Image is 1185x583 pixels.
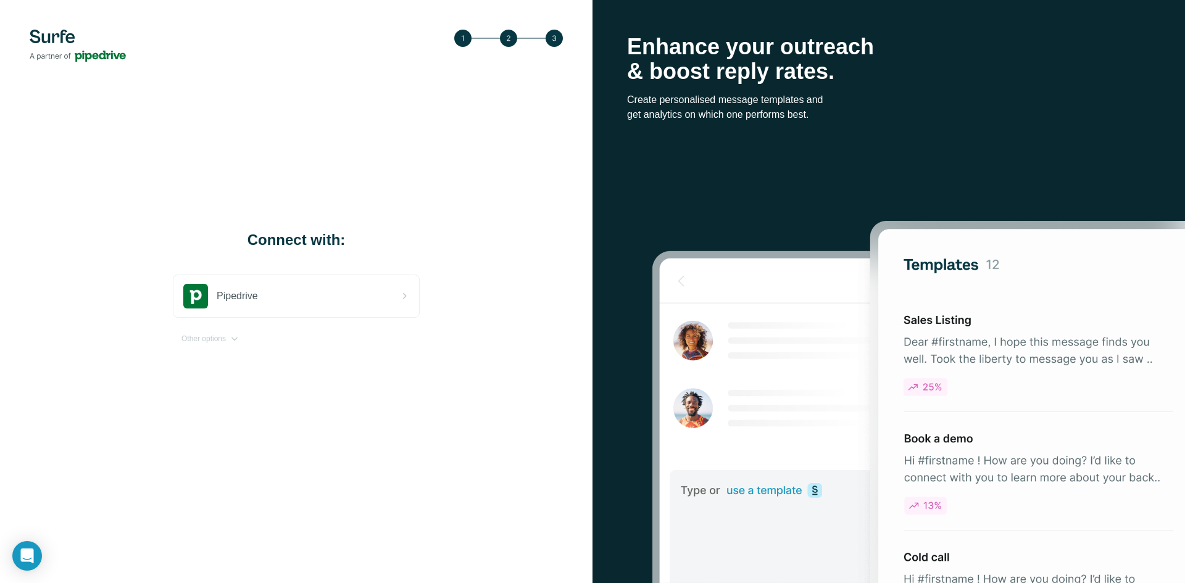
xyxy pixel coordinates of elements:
[30,30,126,62] img: Surfe's logo
[181,333,226,344] span: Other options
[183,284,208,308] img: pipedrive's logo
[627,93,1150,107] p: Create personalised message templates and
[627,35,1150,59] p: Enhance your outreach
[173,230,420,250] h1: Connect with:
[217,289,258,304] span: Pipedrive
[627,59,1150,84] p: & boost reply rates.
[627,107,1150,122] p: get analytics on which one performs best.
[12,541,42,571] div: Open Intercom Messenger
[454,30,563,47] img: Step 3
[652,221,1185,583] img: Surfe Stock Photo - Selling good vibes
